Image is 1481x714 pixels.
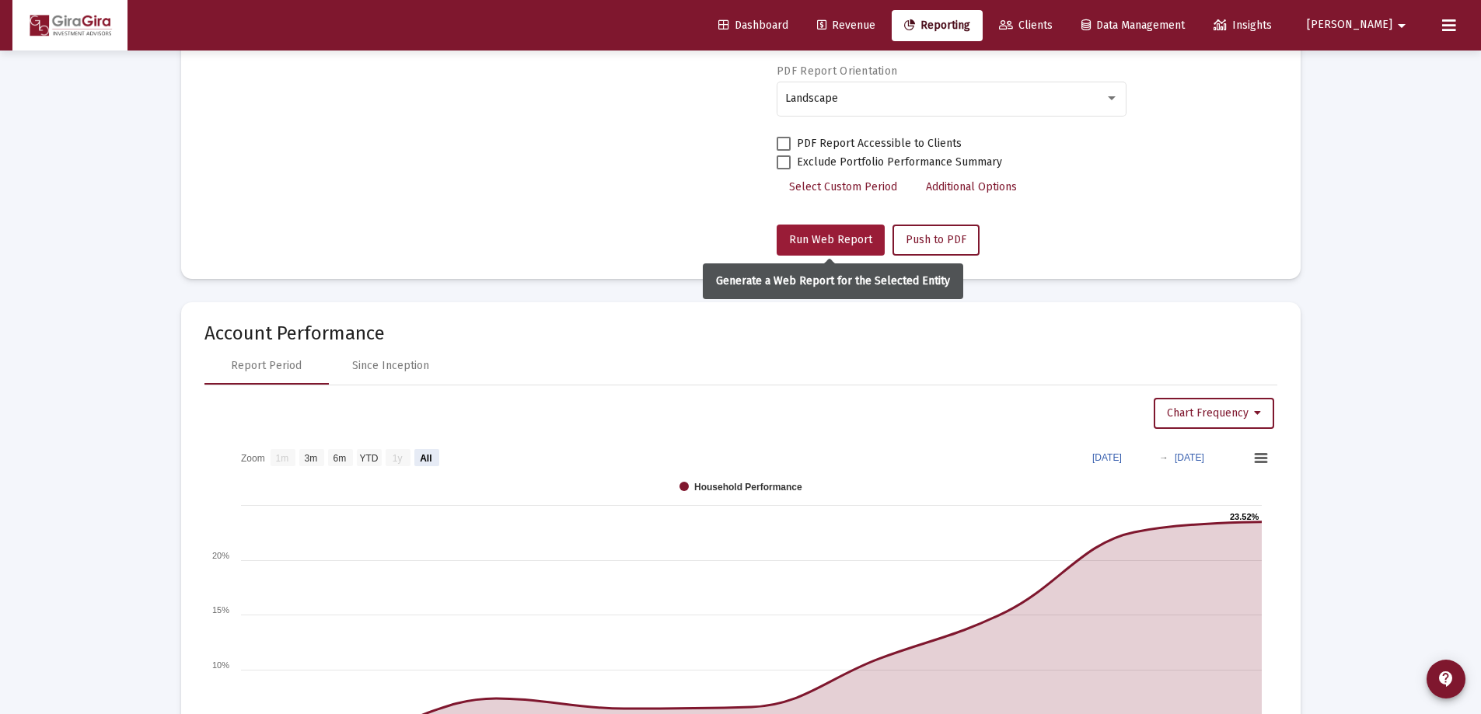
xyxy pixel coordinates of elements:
a: Revenue [805,10,888,41]
span: Chart Frequency [1167,406,1261,420]
div: Report Period [231,358,302,374]
text: → [1159,452,1168,463]
a: Reporting [892,10,983,41]
button: [PERSON_NAME] [1288,9,1430,40]
mat-card-title: Account Performance [204,326,1277,341]
span: Push to PDF [906,233,966,246]
span: Landscape [785,92,838,105]
text: 15% [211,605,229,615]
button: Chart Frequency [1154,398,1274,429]
a: Clients [987,10,1065,41]
text: 6m [333,452,346,463]
span: Data Management [1081,19,1185,32]
span: Additional Options [926,180,1017,193]
span: Dashboard [718,19,788,32]
text: 10% [211,660,229,670]
text: Zoom [241,452,265,463]
span: Reporting [904,19,970,32]
text: Household Performance [694,482,802,493]
img: Dashboard [24,10,116,41]
a: Data Management [1069,10,1197,41]
span: Clients [999,19,1053,32]
span: Exclude Portfolio Performance Summary [797,153,1002,172]
text: [DATE] [1092,452,1122,463]
span: Revenue [817,19,875,32]
span: [PERSON_NAME] [1307,19,1392,32]
a: Insights [1201,10,1284,41]
text: YTD [359,452,378,463]
text: All [420,452,431,463]
span: Select Custom Period [789,180,897,193]
text: 1y [392,452,402,463]
text: 20% [211,551,229,560]
text: 1m [275,452,288,463]
mat-icon: contact_support [1437,670,1455,688]
text: 3m [304,452,317,463]
div: Since Inception [352,358,429,374]
button: Push to PDF [892,225,980,256]
text: [DATE] [1175,452,1204,463]
label: PDF Report Orientation [777,64,897,78]
span: Insights [1214,19,1272,32]
span: PDF Report Accessible to Clients [797,134,962,153]
text: 23.52% [1230,512,1259,521]
span: Run Web Report [789,233,872,246]
button: Run Web Report [777,225,885,256]
mat-icon: arrow_drop_down [1392,10,1411,41]
a: Dashboard [706,10,801,41]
